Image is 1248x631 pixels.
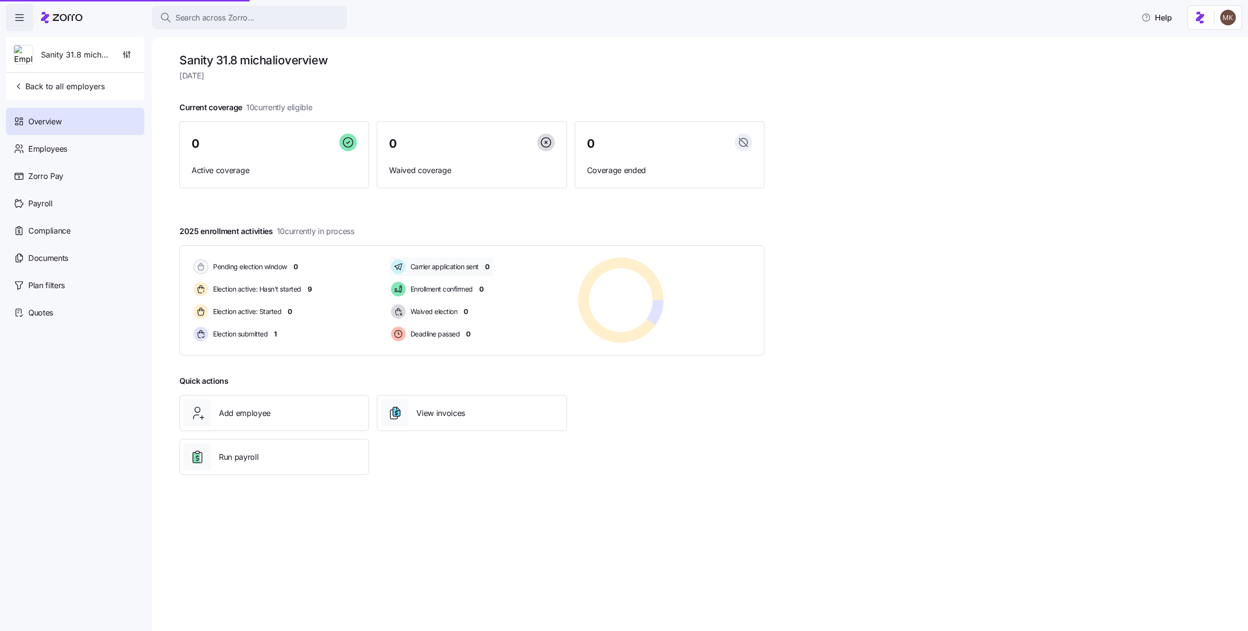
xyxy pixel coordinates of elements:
[587,164,752,177] span: Coverage ended
[152,6,347,29] button: Search across Zorro...
[219,407,271,419] span: Add employee
[408,262,479,272] span: Carrier application sent
[6,135,144,162] a: Employees
[1220,10,1236,25] img: 5ab780eebedb11a070f00e4a129a1a32
[6,190,144,217] a: Payroll
[28,170,63,182] span: Zorro Pay
[179,225,354,237] span: 2025 enrollment activities
[274,329,277,339] span: 1
[210,284,301,294] span: Election active: Hasn't started
[416,407,465,419] span: View invoices
[6,299,144,326] a: Quotes
[1133,8,1180,27] button: Help
[192,138,199,150] span: 0
[587,138,595,150] span: 0
[10,77,109,96] button: Back to all employers
[210,262,287,272] span: Pending election window
[6,244,144,272] a: Documents
[6,108,144,135] a: Overview
[175,12,254,24] span: Search across Zorro...
[246,101,312,114] span: 10 currently eligible
[219,451,258,463] span: Run payroll
[6,162,144,190] a: Zorro Pay
[6,272,144,299] a: Plan filters
[308,284,312,294] span: 9
[288,307,292,316] span: 0
[293,262,298,272] span: 0
[14,80,105,92] span: Back to all employers
[485,262,489,272] span: 0
[28,116,61,128] span: Overview
[210,329,268,339] span: Election submitted
[408,284,473,294] span: Enrollment confirmed
[277,225,354,237] span: 10 currently in process
[408,307,458,316] span: Waived election
[179,101,312,114] span: Current coverage
[179,53,764,68] h1: Sanity 31.8 michali overview
[192,164,357,177] span: Active coverage
[14,45,33,65] img: Employer logo
[464,307,468,316] span: 0
[389,138,397,150] span: 0
[389,164,554,177] span: Waived coverage
[179,375,229,387] span: Quick actions
[28,307,53,319] span: Quotes
[210,307,281,316] span: Election active: Started
[41,49,109,61] span: Sanity 31.8 michali
[1141,12,1172,23] span: Help
[28,225,71,237] span: Compliance
[408,329,460,339] span: Deadline passed
[28,279,65,292] span: Plan filters
[28,143,67,155] span: Employees
[6,217,144,244] a: Compliance
[466,329,470,339] span: 0
[479,284,484,294] span: 0
[28,252,68,264] span: Documents
[179,70,764,82] span: [DATE]
[28,197,53,210] span: Payroll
